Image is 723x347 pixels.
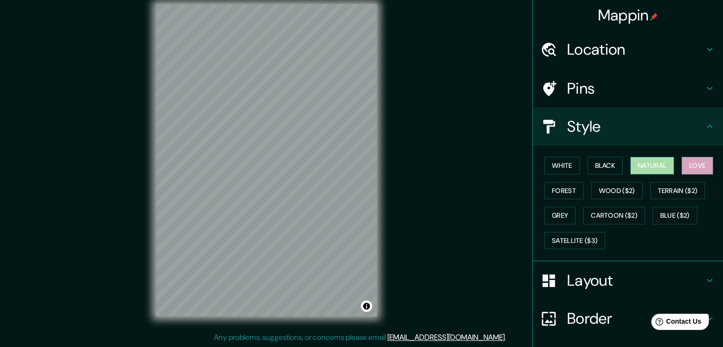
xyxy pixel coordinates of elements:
[533,107,723,145] div: Style
[533,30,723,68] div: Location
[630,157,674,174] button: Natural
[508,332,510,343] div: .
[544,207,576,224] button: Grey
[544,182,584,200] button: Forest
[653,207,697,224] button: Blue ($2)
[361,300,372,312] button: Toggle attribution
[544,157,580,174] button: White
[598,6,658,25] h4: Mappin
[638,310,713,337] iframe: Help widget launcher
[567,309,704,328] h4: Border
[591,182,643,200] button: Wood ($2)
[583,207,645,224] button: Cartoon ($2)
[533,69,723,107] div: Pins
[533,299,723,337] div: Border
[567,117,704,136] h4: Style
[567,40,704,59] h4: Location
[588,157,623,174] button: Black
[387,332,505,342] a: [EMAIL_ADDRESS][DOMAIN_NAME]
[567,79,704,98] h4: Pins
[650,182,705,200] button: Terrain ($2)
[682,157,713,174] button: Love
[506,332,508,343] div: .
[156,4,377,317] canvas: Map
[533,261,723,299] div: Layout
[650,13,658,20] img: pin-icon.png
[214,332,506,343] p: Any problems, suggestions, or concerns please email .
[544,232,605,250] button: Satellite ($3)
[567,271,704,290] h4: Layout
